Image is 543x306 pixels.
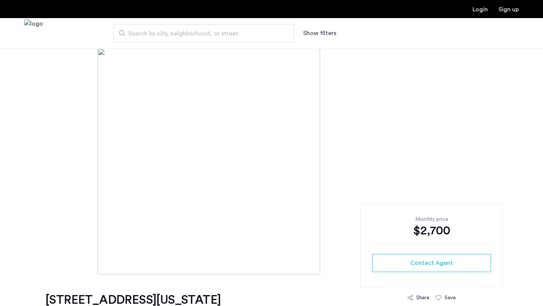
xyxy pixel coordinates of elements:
[372,223,491,238] div: $2,700
[445,294,456,301] div: Save
[416,294,429,301] div: Share
[98,48,445,274] img: [object%20Object]
[410,259,453,268] span: Contact Agent
[303,29,336,38] button: Show or hide filters
[128,29,273,38] span: Search by city, neighborhood, or street.
[24,19,43,47] a: Cazamio Logo
[499,6,519,12] a: Registration
[113,24,294,42] input: Apartment Search
[372,254,491,272] button: button
[372,216,491,223] div: Monthly price
[472,6,488,12] a: Login
[24,19,43,47] img: logo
